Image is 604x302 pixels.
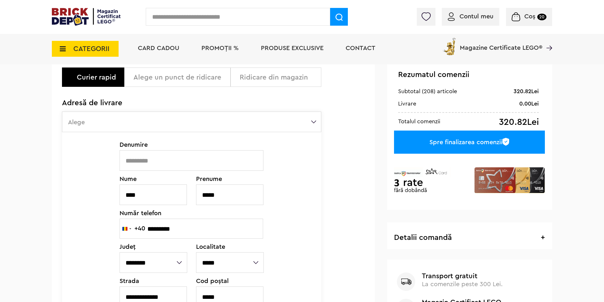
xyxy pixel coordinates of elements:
[346,45,375,51] a: Contact
[120,176,187,182] label: Nume
[398,118,440,125] div: Totalul comenzii
[514,87,539,95] div: 320.82Lei
[120,210,264,216] label: Număr telefon
[120,244,187,250] label: Județ
[422,273,548,280] b: Transport gratuit
[120,219,145,238] button: Selected country
[524,13,535,20] span: Coș
[394,234,545,242] h3: Detalii comandă
[261,45,324,51] a: Produse exclusive
[196,176,264,182] label: Prenume
[448,13,493,20] a: Contul meu
[397,273,415,291] img: Transport gratuit
[120,278,187,284] label: Strada
[133,74,226,81] div: Alege un punct de ridicare
[459,13,493,20] span: Contul meu
[537,14,546,20] small: 20
[120,142,264,148] label: Denumire
[62,112,321,132] label: Alege
[394,131,545,154] div: Spre finalizarea comenzii
[73,45,109,52] span: CATEGORII
[542,36,552,43] a: Magazine Certificate LEGO®
[201,45,239,51] a: PROMOȚII %
[398,87,457,95] div: Subtotal (208) articole
[196,278,264,284] label: Cod poștal
[62,99,321,107] h3: Adresă de livrare
[77,74,120,81] div: Curier rapid
[499,118,539,127] div: 320.82Lei
[422,281,503,287] span: La comenzile peste 300 Lei.
[240,74,317,81] div: Ridicare din magazin
[519,100,539,107] div: 0.00Lei
[460,36,542,51] span: Magazine Certificate LEGO®
[196,244,264,250] label: Localitate
[398,100,416,107] div: Livrare
[398,71,469,79] span: Rezumatul comenzii
[541,234,545,241] span: +
[134,225,145,232] div: +40
[138,45,179,51] a: Card Cadou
